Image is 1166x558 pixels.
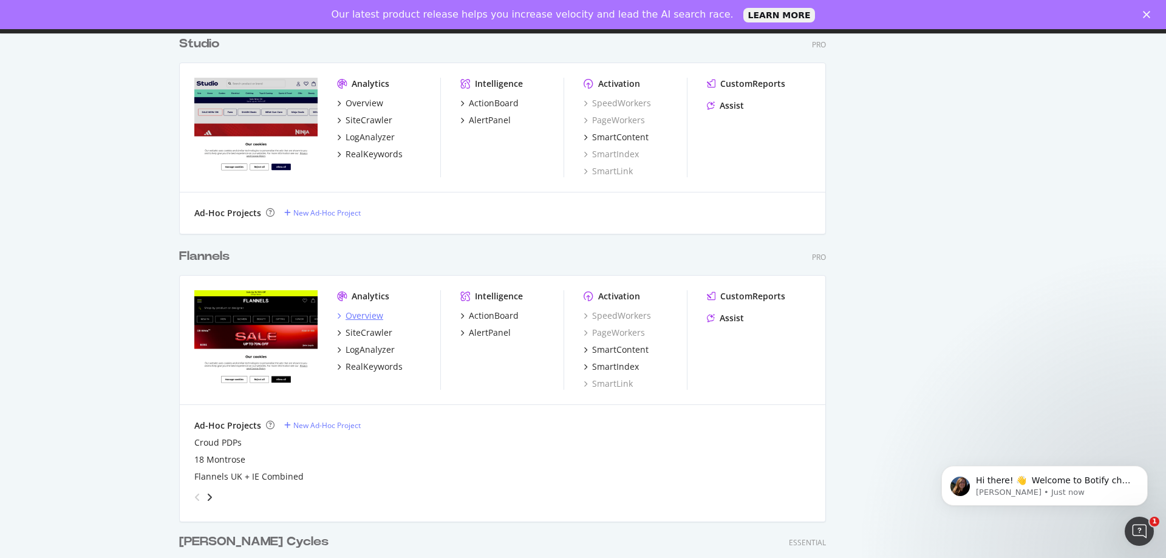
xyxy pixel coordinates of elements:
a: CustomReports [707,290,785,302]
a: LogAnalyzer [337,131,395,143]
a: Overview [337,310,383,322]
div: CustomReports [720,290,785,302]
div: Analytics [352,290,389,302]
div: SiteCrawler [346,114,392,126]
a: SmartContent [584,344,649,356]
div: Assist [720,312,744,324]
span: 1 [1150,517,1159,526]
div: [PERSON_NAME] Cycles [179,533,329,551]
img: studio.co.uk [194,78,318,176]
div: angle-left [189,488,205,507]
div: Intelligence [475,78,523,90]
a: SmartIndex [584,361,639,373]
a: SiteCrawler [337,327,392,339]
div: Intelligence [475,290,523,302]
a: LogAnalyzer [337,344,395,356]
div: Ad-Hoc Projects [194,207,261,219]
div: SiteCrawler [346,327,392,339]
a: Overview [337,97,383,109]
div: Pro [812,39,826,50]
div: Activation [598,78,640,90]
div: ActionBoard [469,310,519,322]
a: LEARN MORE [743,8,816,22]
a: New Ad-Hoc Project [284,420,361,430]
div: Essential [789,537,826,548]
div: New Ad-Hoc Project [293,208,361,218]
a: SmartLink [584,165,633,177]
a: 18 Montrose [194,454,245,466]
a: SmartLink [584,378,633,390]
div: SmartIndex [592,361,639,373]
a: AlertPanel [460,327,511,339]
div: Overview [346,97,383,109]
div: LogAnalyzer [346,131,395,143]
a: SpeedWorkers [584,97,651,109]
div: Assist [720,100,744,112]
div: RealKeywords [346,361,403,373]
div: Our latest product release helps you increase velocity and lead the AI search race. [332,9,734,21]
a: PageWorkers [584,114,645,126]
a: ActionBoard [460,97,519,109]
a: SmartIndex [584,148,639,160]
div: Ad-Hoc Projects [194,420,261,432]
a: SiteCrawler [337,114,392,126]
div: Analytics [352,78,389,90]
div: Flannels [179,248,230,265]
a: RealKeywords [337,361,403,373]
a: New Ad-Hoc Project [284,208,361,218]
div: Studio [179,35,219,53]
a: Flannels [179,248,234,265]
img: flannels.com [194,290,318,389]
div: New Ad-Hoc Project [293,420,361,430]
div: Overview [346,310,383,322]
a: Assist [707,312,744,324]
a: PageWorkers [584,327,645,339]
div: LogAnalyzer [346,344,395,356]
a: ActionBoard [460,310,519,322]
div: Activation [598,290,640,302]
iframe: Intercom notifications message [923,440,1166,525]
a: [PERSON_NAME] Cycles [179,533,333,551]
div: CustomReports [720,78,785,90]
a: Flannels UK + IE Combined [194,471,304,483]
a: Studio [179,35,224,53]
a: RealKeywords [337,148,403,160]
div: SmartContent [592,344,649,356]
iframe: Intercom live chat [1125,517,1154,546]
div: ActionBoard [469,97,519,109]
div: angle-right [205,491,214,503]
a: CustomReports [707,78,785,90]
div: Pro [812,252,826,262]
a: SmartContent [584,131,649,143]
div: AlertPanel [469,114,511,126]
a: Croud PDPs [194,437,242,449]
a: SpeedWorkers [584,310,651,322]
div: SmartContent [592,131,649,143]
a: Assist [707,100,744,112]
div: Close [1143,11,1155,18]
div: AlertPanel [469,327,511,339]
a: AlertPanel [460,114,511,126]
div: RealKeywords [346,148,403,160]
